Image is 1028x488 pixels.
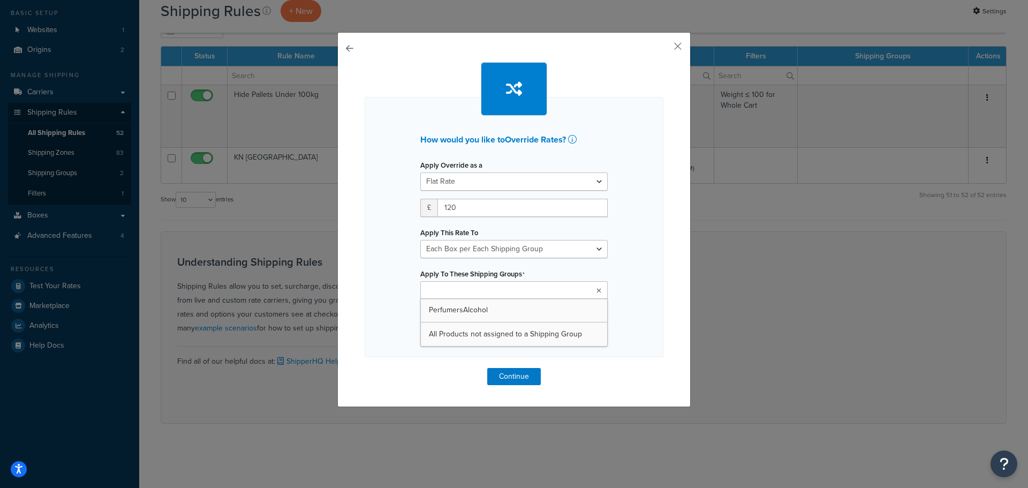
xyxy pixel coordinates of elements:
[420,270,525,279] label: Apply To These Shipping Groups
[429,304,488,316] span: PerfumersAlcohol
[421,298,607,322] a: PerfumersAlcohol
[429,328,582,340] span: All Products not assigned to a Shipping Group
[568,135,579,145] a: Learn more about setting up shipping rules
[420,135,608,145] h2: How would you like to Override Rates ?
[487,368,541,385] button: Continue
[420,161,482,169] label: Apply Override as a
[420,229,478,237] label: Apply This Rate To
[420,199,437,217] span: £
[991,451,1017,477] button: Open Resource Center
[421,322,607,346] a: All Products not assigned to a Shipping Group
